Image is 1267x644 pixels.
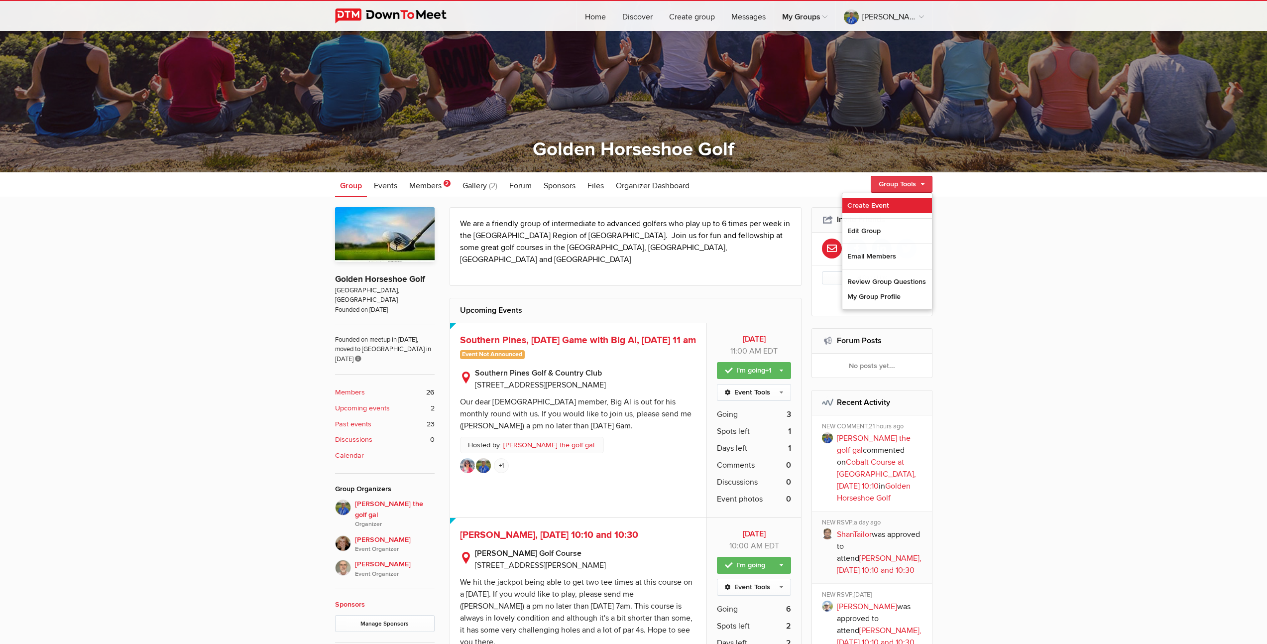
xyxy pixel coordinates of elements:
a: ShanTailor [837,529,872,539]
a: I'm going [717,557,791,574]
a: [PERSON_NAME] the golf gal [503,440,594,451]
i: Organizer [355,520,435,529]
a: Messages [723,1,774,31]
span: [PERSON_NAME] [355,534,435,554]
a: Create group [661,1,723,31]
span: [PERSON_NAME] the golf gal [355,499,435,529]
a: Members 2 [404,172,456,197]
span: [DATE] [854,591,872,599]
b: [DATE] [717,528,791,540]
b: Calendar [335,450,364,461]
img: DownToMeet [335,8,462,23]
p: We are a friendly group of intermediate to advanced golfers who play up to 6 times per week in th... [460,218,792,265]
span: 2 [444,180,451,187]
a: Forum [504,172,537,197]
a: Group [335,172,367,197]
span: Days left [717,442,747,454]
a: [PERSON_NAME]Event Organizer [335,554,435,579]
img: Beth the golf gal [476,458,491,473]
span: Founded on [DATE] [335,305,435,315]
span: Spots left [717,425,750,437]
a: Group Tools [871,176,932,193]
span: 0 [430,434,435,445]
a: Files [582,172,609,197]
a: [PERSON_NAME] the golf gal [836,1,932,31]
a: I'm going+1 [717,362,791,379]
a: Create Event [842,198,932,213]
b: 1 [788,442,791,454]
a: Review Group Questions [842,274,932,289]
img: Beth the golf gal [335,500,351,515]
span: Discussions [717,476,758,488]
b: [PERSON_NAME] Golf Course [475,547,697,559]
div: No posts yet... [812,354,932,378]
a: My Group Profile [842,289,932,304]
b: Southern Pines Golf & Country Club [475,367,697,379]
a: [PERSON_NAME] the golf galOrganizer [335,500,435,529]
span: (2) [489,181,497,191]
a: Organizer Dashboard [611,172,694,197]
b: [DATE] [717,333,791,345]
a: [PERSON_NAME] [837,602,897,612]
a: Events [369,172,402,197]
span: [STREET_ADDRESS][PERSON_NAME] [475,560,606,570]
a: Upcoming events 2 [335,403,435,414]
span: Forum [509,181,532,191]
span: [GEOGRAPHIC_DATA], [GEOGRAPHIC_DATA] [335,286,435,305]
a: Discussions 0 [335,434,435,445]
a: Forum Posts [837,336,882,346]
a: Sponsors [539,172,580,197]
div: NEW COMMENT, [822,422,925,432]
b: Members [335,387,365,398]
a: Event Tools [717,384,791,401]
span: Organizer Dashboard [616,181,690,191]
div: NEW RSVP, [822,591,925,601]
a: Discover [614,1,661,31]
img: Caroline Nesbitt [335,535,351,551]
span: Event Not Announced [460,350,525,359]
span: Files [587,181,604,191]
a: Calendar [335,450,435,461]
a: Home [577,1,614,31]
b: 0 [786,476,791,488]
b: 0 [786,459,791,471]
span: Sponsors [544,181,576,191]
b: Past events [335,419,371,430]
span: a day ago [854,518,881,526]
a: [PERSON_NAME], [DATE] 10:10 and 10:30 [460,529,638,541]
a: Manage Sponsors [335,615,435,632]
span: [PERSON_NAME] [355,559,435,579]
i: Event Organizer [355,570,435,579]
h2: Recent Activity [822,390,922,414]
i: Event Organizer [355,545,435,554]
img: Golden Horseshoe Golf [335,207,435,262]
img: Jyoti V [460,458,475,473]
p: commented on in [837,432,925,504]
span: 10:00 AM [729,541,763,551]
div: NEW RSVP, [822,518,925,528]
span: 21 hours ago [869,422,904,430]
a: My Groups [774,1,835,31]
a: [PERSON_NAME]Event Organizer [335,529,435,554]
a: Members 26 [335,387,435,398]
span: [STREET_ADDRESS][PERSON_NAME] [475,380,606,390]
b: 1 [788,425,791,437]
a: +1 [494,458,509,473]
span: Going [717,408,738,420]
span: Going [717,603,738,615]
div: Our dear [DEMOGRAPHIC_DATA] member, Big Al is out for his monthly round with us. If you would lik... [460,397,691,431]
span: 26 [426,387,435,398]
h2: Invite Friends [822,208,922,232]
span: Comments [717,459,755,471]
a: [PERSON_NAME] the golf gal [837,433,911,455]
p: Hosted by: [460,437,604,454]
a: Edit Group [842,224,932,239]
b: 2 [786,620,791,632]
a: Cobalt Course at [GEOGRAPHIC_DATA], [DATE] 10:10 [837,457,916,491]
img: Greg Mais [335,560,351,576]
a: Event Tools [717,579,791,596]
h2: Upcoming Events [460,298,792,322]
p: was approved to attend [837,528,925,576]
a: Golden Horseshoe Golf [837,481,911,503]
